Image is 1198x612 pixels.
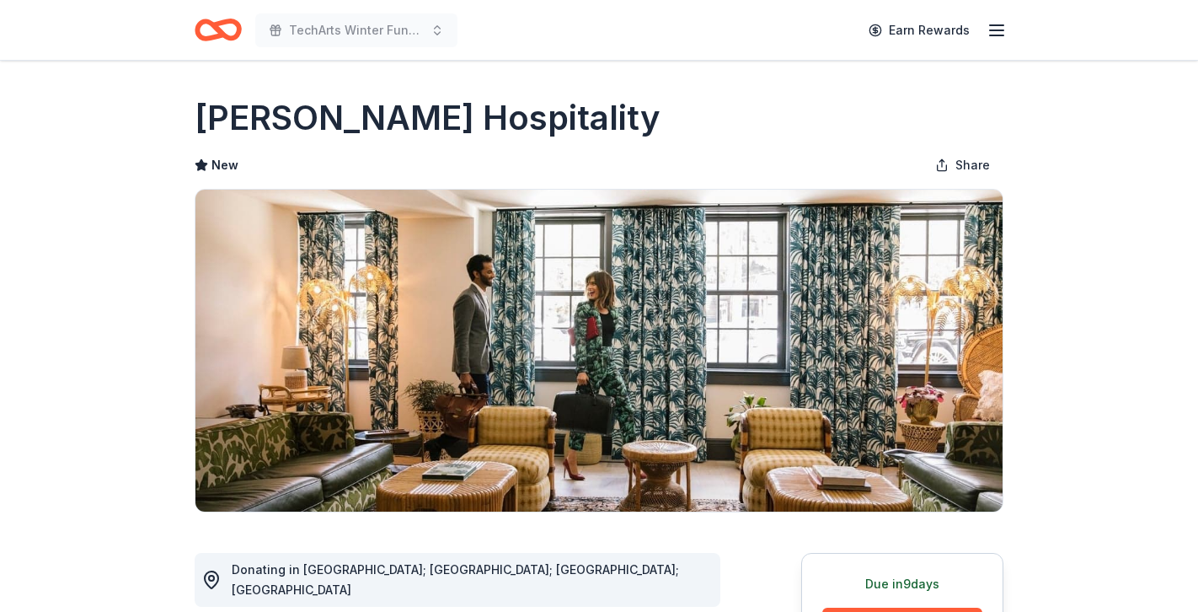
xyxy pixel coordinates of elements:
span: TechArts Winter Fundraiser [289,20,424,40]
img: Image for Oliver Hospitality [195,190,1003,512]
button: Share [922,148,1003,182]
button: TechArts Winter Fundraiser [255,13,457,47]
h1: [PERSON_NAME] Hospitality [195,94,661,142]
div: Due in 9 days [822,574,982,594]
span: Share [955,155,990,175]
span: Donating in [GEOGRAPHIC_DATA]; [GEOGRAPHIC_DATA]; [GEOGRAPHIC_DATA]; [GEOGRAPHIC_DATA] [232,562,679,597]
span: New [211,155,238,175]
a: Earn Rewards [858,15,980,46]
a: Home [195,10,242,50]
